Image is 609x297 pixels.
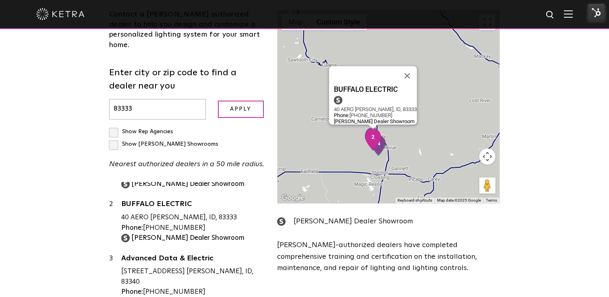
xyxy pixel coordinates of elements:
[364,127,381,149] div: 1
[334,112,417,118] div: [PHONE_NUMBER]
[121,266,265,287] div: [STREET_ADDRESS] [PERSON_NAME], ID, 83340
[109,66,265,93] label: Enter city or zip code to find a dealer near you
[121,289,143,295] strong: Phone:
[131,235,244,241] strong: [PERSON_NAME] Dealer Showroom
[486,198,497,202] a: Terms (opens in new tab)
[334,106,417,112] div: 40 AERO [PERSON_NAME], ID, 83333
[398,66,417,85] button: Close
[121,225,143,231] strong: Phone:
[334,85,417,95] a: BUFFALO ELECTRIC
[334,96,342,104] img: showroom_icon.png
[277,217,286,226] img: showroom_icon.png
[109,141,218,147] label: Show [PERSON_NAME] Showrooms
[121,200,265,210] a: BUFFALO ELECTRIC
[121,234,130,242] img: showroom_icon.png
[109,199,121,243] div: 2
[109,129,173,134] label: Show Rep Agencies
[121,255,265,265] a: Advanced Data & Electric
[280,193,306,203] img: Google
[479,148,495,165] button: Map camera controls
[121,180,130,188] img: showroom_icon.png
[437,198,481,202] span: Map data ©2025 Google
[218,101,264,118] input: Apply
[109,10,265,50] div: Contact a [PERSON_NAME] authorized dealer to help you design and customize a personalized lightin...
[109,159,265,170] p: Nearest authorized dealers in a 50 mile radius.
[109,99,206,120] input: Enter city or zip code
[398,198,432,203] button: Keyboard shortcuts
[277,216,500,227] div: [PERSON_NAME] Dealer Showroom
[121,212,265,223] div: 40 AERO [PERSON_NAME], ID, 83333
[564,10,573,18] img: Hamburger%20Nav.svg
[545,10,555,20] img: search icon
[280,193,306,203] a: Open this area in Google Maps (opens a new window)
[334,118,414,124] strong: [PERSON_NAME] Dealer Showroom
[479,177,495,194] button: Drag Pegman onto the map to open Street View
[588,4,605,21] img: HubSpot Tools Menu Toggle
[121,223,265,233] div: [PHONE_NUMBER]
[365,129,381,151] div: 2
[36,8,85,20] img: ketra-logo-2019-white
[334,112,350,118] strong: Phone:
[277,239,500,274] p: [PERSON_NAME]-authorized dealers have completed comprehensive training and certification on the i...
[131,181,244,188] strong: [PERSON_NAME] Dealer Showroom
